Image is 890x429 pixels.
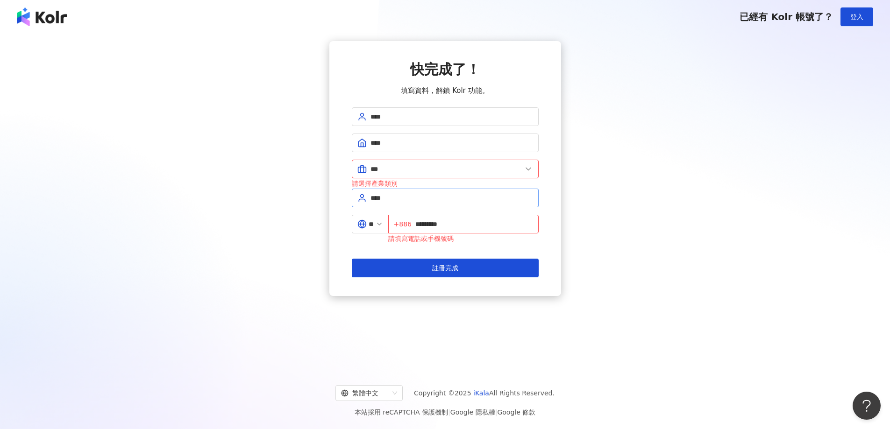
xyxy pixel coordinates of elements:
[401,85,489,96] span: 填寫資料，解鎖 Kolr 功能。
[850,13,863,21] span: 登入
[352,259,539,277] button: 註冊完成
[355,407,535,418] span: 本站採用 reCAPTCHA 保護機制
[740,11,833,22] span: 已經有 Kolr 帳號了？
[352,178,539,189] div: 請選擇產業類別
[495,408,498,416] span: |
[853,392,881,420] iframe: Help Scout Beacon - Open
[840,7,873,26] button: 登入
[448,408,450,416] span: |
[473,389,489,397] a: iKala
[450,408,495,416] a: Google 隱私權
[17,7,67,26] img: logo
[388,233,539,244] div: 請填寫電話或手機號碼
[394,219,412,229] span: +886
[497,408,535,416] a: Google 條款
[432,264,458,272] span: 註冊完成
[414,387,555,399] span: Copyright © 2025 All Rights Reserved.
[410,61,480,77] span: 快完成了！
[341,386,389,401] div: 繁體中文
